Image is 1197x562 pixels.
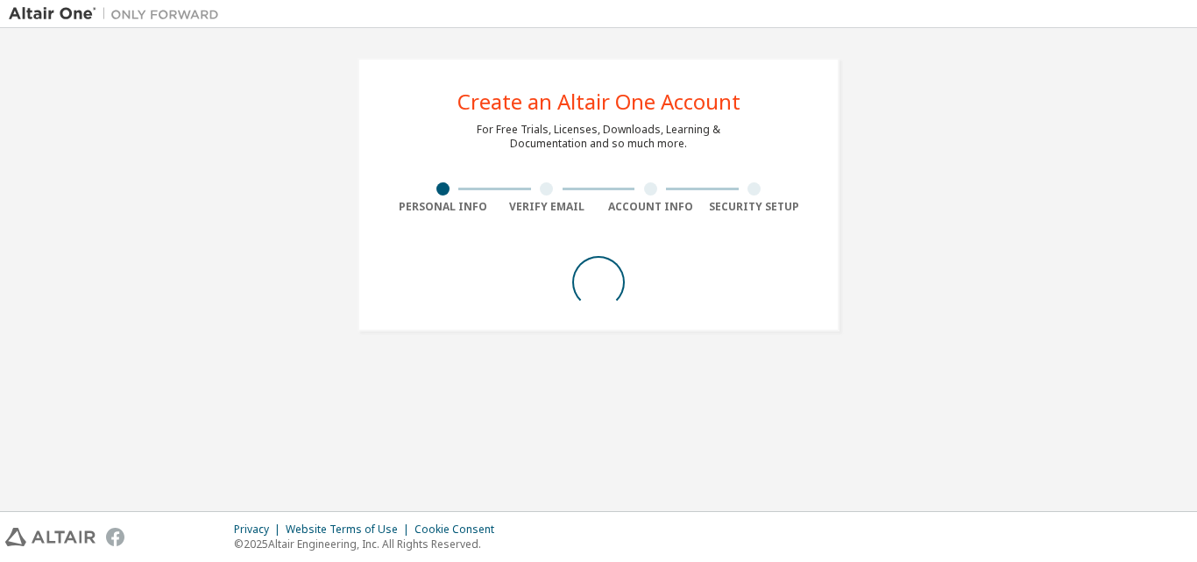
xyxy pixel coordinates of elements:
[9,5,228,23] img: Altair One
[286,523,414,537] div: Website Terms of Use
[234,523,286,537] div: Privacy
[414,523,505,537] div: Cookie Consent
[495,200,599,214] div: Verify Email
[391,200,495,214] div: Personal Info
[477,123,720,151] div: For Free Trials, Licenses, Downloads, Learning & Documentation and so much more.
[106,528,124,546] img: facebook.svg
[457,91,740,112] div: Create an Altair One Account
[5,528,96,546] img: altair_logo.svg
[598,200,703,214] div: Account Info
[234,537,505,551] p: © 2025 Altair Engineering, Inc. All Rights Reserved.
[703,200,807,214] div: Security Setup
